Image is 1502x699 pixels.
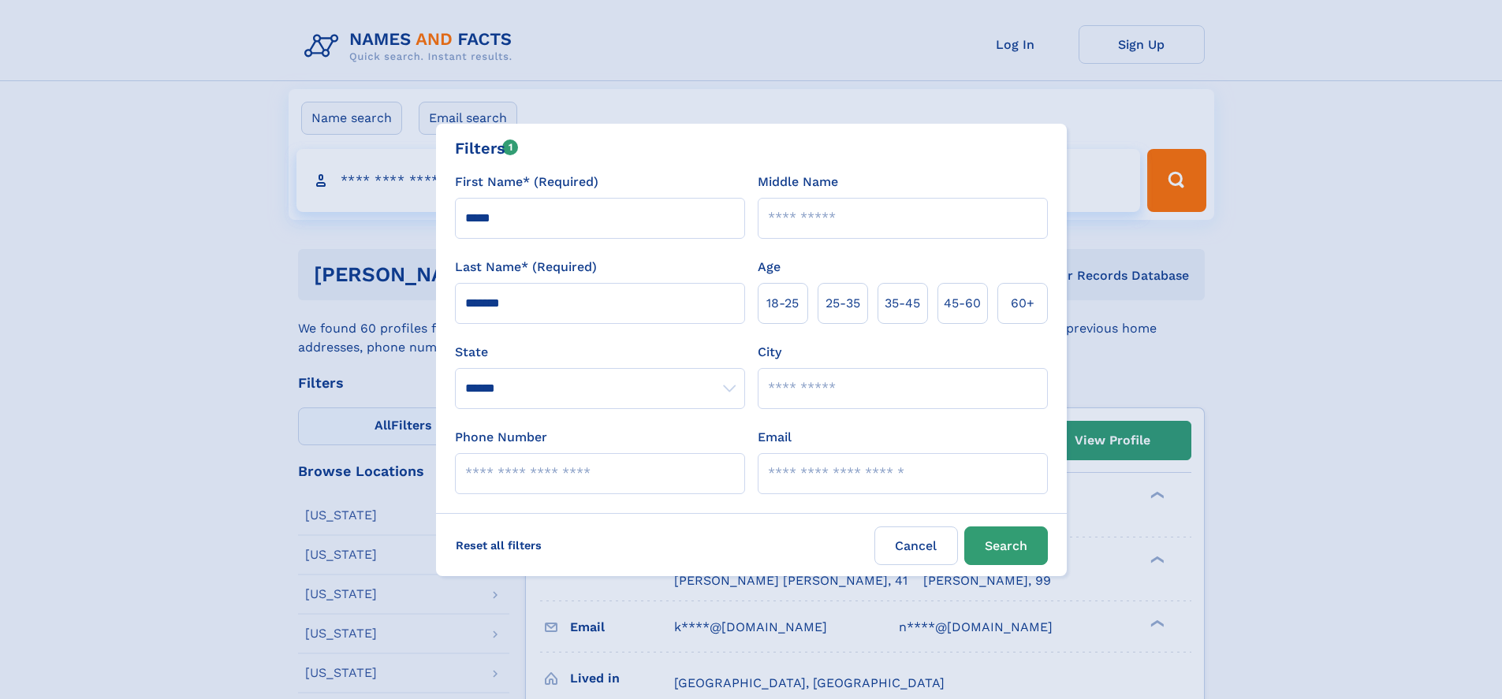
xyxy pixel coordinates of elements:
span: 25‑35 [826,294,860,313]
div: Filters [455,136,519,160]
label: Phone Number [455,428,547,447]
span: 45‑60 [944,294,981,313]
label: Last Name* (Required) [455,258,597,277]
label: First Name* (Required) [455,173,598,191]
label: Cancel [874,526,958,565]
label: Middle Name [758,173,838,191]
label: City [758,343,781,362]
label: State [455,343,745,362]
label: Email [758,428,792,447]
label: Reset all filters [445,526,552,564]
button: Search [964,526,1048,565]
span: 35‑45 [885,294,920,313]
span: 60+ [1011,294,1034,313]
span: 18‑25 [766,294,799,313]
label: Age [758,258,781,277]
